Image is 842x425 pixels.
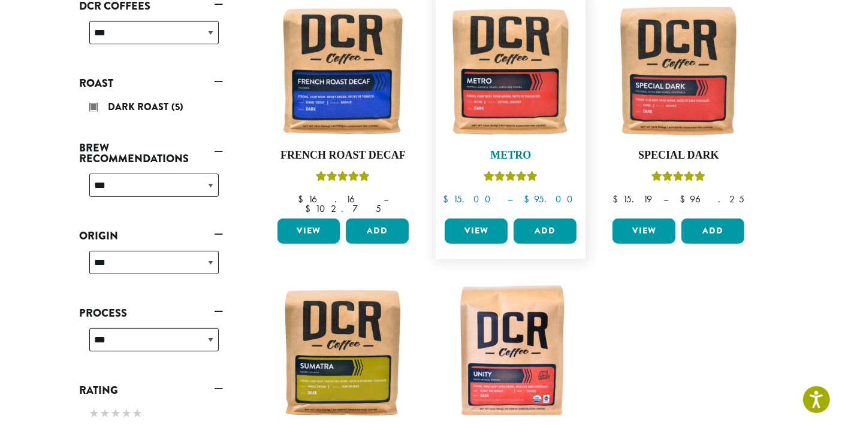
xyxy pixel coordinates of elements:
[384,193,388,205] span: –
[609,149,747,162] h4: Special Dark
[663,193,668,205] span: –
[172,100,184,114] span: (5)
[484,169,538,187] div: Rated 5.00 out of 5
[442,283,580,421] img: DCR-Unity-Coffee-Bag-300x300.png
[681,218,744,244] button: Add
[80,303,224,323] a: Process
[298,193,308,205] span: $
[80,138,224,169] a: Brew Recommendations
[524,193,534,205] span: $
[80,380,224,400] a: Rating
[80,246,224,289] div: Origin
[80,93,224,123] div: Roast
[80,226,224,246] a: Origin
[442,149,580,162] h4: Metro
[305,202,381,215] bdi: 102.75
[316,169,370,187] div: Rated 5.00 out of 5
[514,218,577,244] button: Add
[609,2,747,214] a: Special DarkRated 5.00 out of 5
[443,193,496,205] bdi: 15.00
[298,193,372,205] bdi: 16.16
[274,283,412,421] img: Sumatra-12oz-300x300.jpg
[680,193,744,205] bdi: 96.25
[612,193,623,205] span: $
[609,2,747,139] img: Special-Dark-12oz-300x300.jpg
[274,2,412,139] img: French-Roast-Decaf-12oz-300x300.jpg
[443,193,453,205] span: $
[274,2,412,214] a: French Roast DecafRated 5.00 out of 5
[346,218,409,244] button: Add
[100,405,111,422] span: ★
[445,218,508,244] a: View
[132,405,143,422] span: ★
[80,73,224,93] a: Roast
[612,218,675,244] a: View
[442,2,580,139] img: Metro-12oz-300x300.jpg
[305,202,315,215] span: $
[274,149,412,162] h4: French Roast Decaf
[524,193,578,205] bdi: 95.00
[277,218,340,244] a: View
[651,169,705,187] div: Rated 5.00 out of 5
[89,405,100,422] span: ★
[80,16,224,59] div: DCR Coffees
[80,169,224,211] div: Brew Recommendations
[80,323,224,366] div: Process
[122,405,132,422] span: ★
[442,2,580,214] a: MetroRated 5.00 out of 5
[111,405,122,422] span: ★
[508,193,512,205] span: –
[612,193,652,205] bdi: 15.19
[680,193,690,205] span: $
[108,100,172,114] span: Dark Roast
